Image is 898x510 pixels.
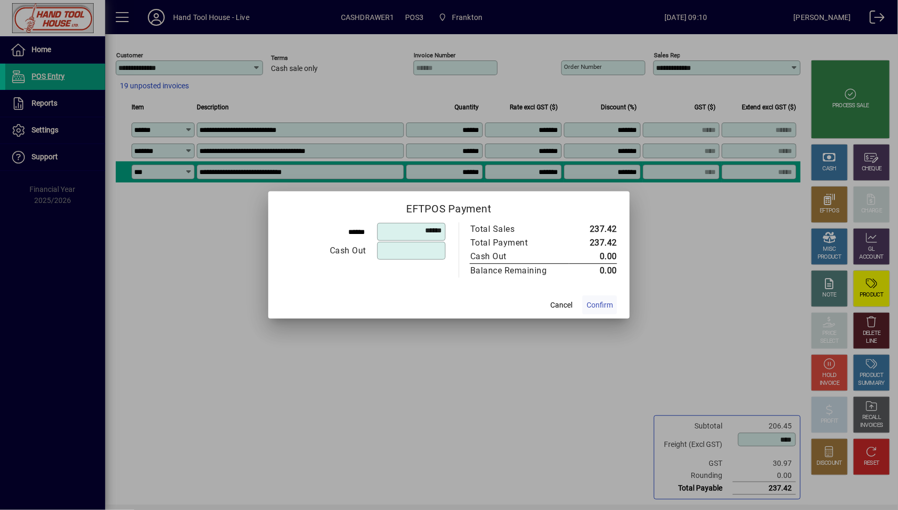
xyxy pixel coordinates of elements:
[268,191,630,222] h2: EFTPOS Payment
[470,222,569,236] td: Total Sales
[569,222,617,236] td: 237.42
[281,244,366,257] div: Cash Out
[582,295,617,314] button: Confirm
[569,250,617,264] td: 0.00
[569,236,617,250] td: 237.42
[544,295,578,314] button: Cancel
[470,236,569,250] td: Total Payment
[470,250,559,263] div: Cash Out
[470,264,559,277] div: Balance Remaining
[569,264,617,278] td: 0.00
[550,300,572,311] span: Cancel
[587,300,613,311] span: Confirm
